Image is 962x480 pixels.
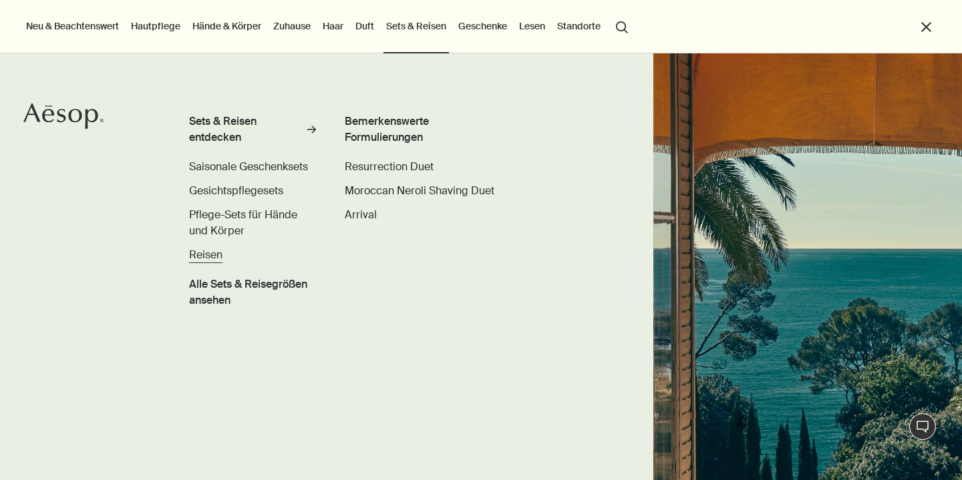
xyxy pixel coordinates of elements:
[23,103,104,133] a: Aesop
[345,183,494,199] a: Moroccan Neroli Shaving Duet
[189,183,283,199] a: Gesichtspflegesets
[189,113,303,146] div: Sets & Reisen entdecken
[653,53,962,480] img: Ocean scenery viewed from open shutter windows.
[345,184,494,198] span: Moroccan Neroli Shaving Duet
[23,103,104,130] svg: Aesop
[345,113,499,146] div: Bemerkenswerte Formulierungen
[345,208,377,222] span: Arrival
[610,13,634,39] button: Menüpunkt "Suche" öffnen
[456,17,510,35] a: Geschenke
[128,17,183,35] a: Hautpflege
[189,160,308,174] span: Saisonale Geschenksets
[189,271,315,308] a: Alle Sets & Reisegrößen ansehen
[345,160,434,174] span: Resurrection Duet
[919,19,934,35] button: Schließen Sie das Menü
[189,184,283,198] span: Gesichtspflegesets
[383,17,449,35] a: Sets & Reisen
[345,207,377,223] a: Arrival
[345,159,434,175] a: Resurrection Duet
[516,17,548,35] a: Lesen
[909,413,936,440] button: Live-Support Chat
[23,17,122,35] button: Neu & Beachtenswert
[189,207,315,239] a: Pflege-Sets für Hände und Körper
[189,113,315,151] a: Sets & Reisen entdecken
[189,276,315,308] span: Alle Sets & Reisegrößen ansehen
[353,17,377,35] a: Duft
[189,208,297,238] span: Pflege-Sets für Hände und Körper
[189,159,308,175] a: Saisonale Geschenksets
[320,17,346,35] a: Haar
[189,247,222,263] a: Reisen
[554,17,603,35] button: Standorte
[190,17,264,35] a: Hände & Körper
[189,248,222,262] span: Reisen
[271,17,313,35] a: Zuhause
